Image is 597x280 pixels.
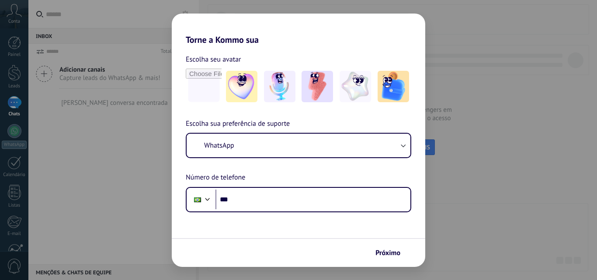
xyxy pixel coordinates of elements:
img: -1.jpeg [226,71,257,102]
span: Próximo [375,250,400,256]
img: -3.jpeg [302,71,333,102]
img: -2.jpeg [264,71,295,102]
img: -5.jpeg [378,71,409,102]
img: -4.jpeg [340,71,371,102]
span: Número de telefone [186,172,245,183]
span: Escolha sua preferência de suporte [186,118,290,130]
span: Escolha seu avatar [186,54,241,65]
div: Brazil: + 55 [189,190,206,209]
h2: Torne a Kommo sua [172,14,425,45]
button: WhatsApp [187,134,410,157]
span: WhatsApp [204,141,234,150]
button: Próximo [371,245,412,260]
